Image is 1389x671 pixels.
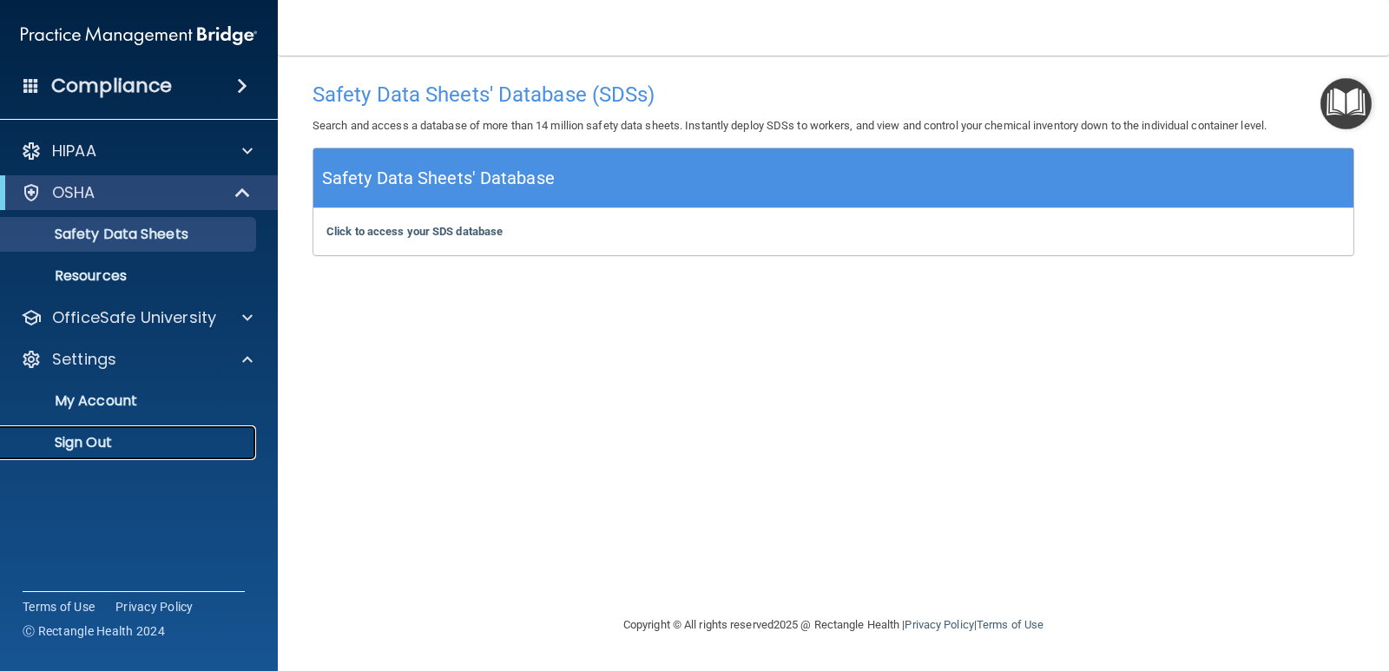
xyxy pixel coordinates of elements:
[517,597,1150,653] div: Copyright © All rights reserved 2025 @ Rectangle Health | |
[313,83,1354,106] h4: Safety Data Sheets' Database (SDSs)
[322,163,555,194] h5: Safety Data Sheets' Database
[326,225,503,238] a: Click to access your SDS database
[21,349,253,370] a: Settings
[11,392,248,410] p: My Account
[11,434,248,451] p: Sign Out
[905,618,973,631] a: Privacy Policy
[977,618,1043,631] a: Terms of Use
[11,226,248,243] p: Safety Data Sheets
[1089,548,1368,617] iframe: Drift Widget Chat Controller
[52,182,95,203] p: OSHA
[23,598,95,615] a: Terms of Use
[21,182,252,203] a: OSHA
[23,622,165,640] span: Ⓒ Rectangle Health 2024
[21,307,253,328] a: OfficeSafe University
[52,141,96,161] p: HIPAA
[1320,78,1372,129] button: Open Resource Center
[51,74,172,98] h4: Compliance
[11,267,248,285] p: Resources
[52,349,116,370] p: Settings
[21,141,253,161] a: HIPAA
[21,18,257,53] img: PMB logo
[115,598,194,615] a: Privacy Policy
[313,115,1354,136] p: Search and access a database of more than 14 million safety data sheets. Instantly deploy SDSs to...
[52,307,216,328] p: OfficeSafe University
